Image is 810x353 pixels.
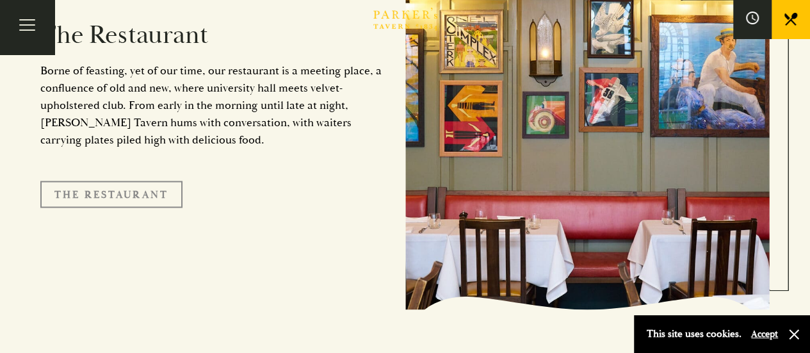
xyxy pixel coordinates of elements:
[647,325,741,343] p: This site uses cookies.
[788,328,800,341] button: Close and accept
[40,20,386,51] h2: The Restaurant
[40,62,386,149] p: Borne of feasting, yet of our time, our restaurant is a meeting place, a confluence of old and ne...
[751,328,778,340] button: Accept
[40,181,182,208] a: The Restaurant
